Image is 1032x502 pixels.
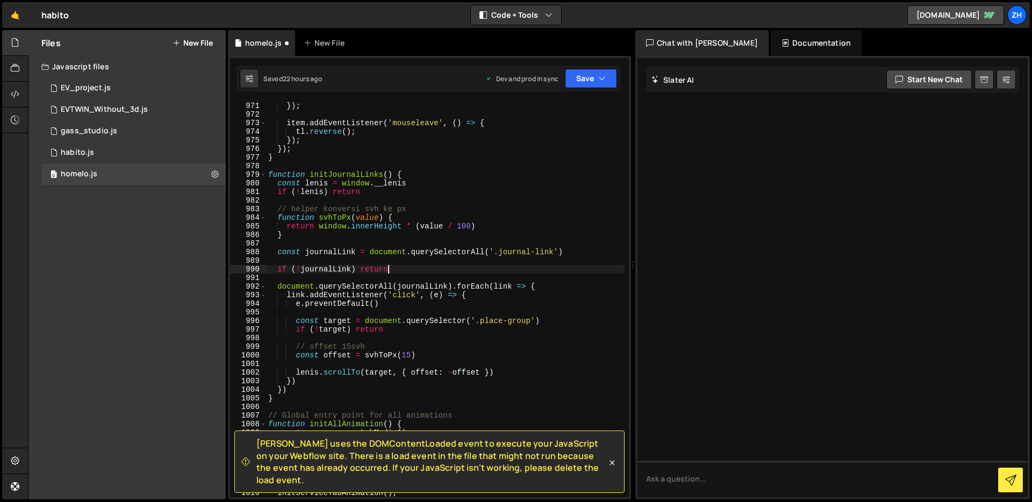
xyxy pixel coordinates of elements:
div: 1008 [230,420,267,428]
div: 993 [230,291,267,299]
div: 995 [230,308,267,317]
div: 981 [230,188,267,196]
div: 1002 [230,368,267,377]
div: 983 [230,205,267,213]
div: 1000 [230,351,267,360]
div: 986 [230,231,267,239]
div: 1001 [230,360,267,368]
div: 985 [230,222,267,231]
div: 13378/40224.js [41,77,226,99]
div: Documentation [771,30,862,56]
a: zh [1007,5,1027,25]
div: 976 [230,145,267,153]
div: 991 [230,274,267,282]
div: 974 [230,127,267,136]
div: 13378/33578.js [41,142,226,163]
div: habito.js [61,148,94,157]
div: 978 [230,162,267,170]
div: 979 [230,170,267,179]
div: Saved [263,74,322,83]
div: 1016 [230,489,267,497]
div: 990 [230,265,267,274]
a: 🤙 [2,2,28,28]
div: 975 [230,136,267,145]
button: Save [565,69,617,88]
div: 988 [230,248,267,256]
div: EV_project.js [61,83,111,93]
div: homelo.js [245,38,282,48]
div: 1003 [230,377,267,385]
span: 0 [51,171,57,180]
a: [DOMAIN_NAME] [907,5,1004,25]
div: 1004 [230,385,267,394]
div: Chat with [PERSON_NAME] [635,30,769,56]
div: 994 [230,299,267,308]
div: 973 [230,119,267,127]
button: Code + Tools [471,5,561,25]
div: 1007 [230,411,267,420]
div: 1009 [230,428,267,437]
div: 989 [230,256,267,265]
div: homelo.js [61,169,97,179]
div: 1012 [230,454,267,463]
span: [PERSON_NAME] uses the DOMContentLoaded event to execute your JavaScript on your Webflow site. Th... [256,438,607,486]
div: 13378/43790.js [41,120,226,142]
div: 13378/44011.js [41,163,226,185]
button: Start new chat [886,70,972,89]
div: habito [41,9,69,21]
div: 980 [230,179,267,188]
div: New File [304,38,349,48]
div: Javascript files [28,56,226,77]
div: Dev and prod in sync [485,74,558,83]
div: 992 [230,282,267,291]
div: 971 [230,102,267,110]
div: 999 [230,342,267,351]
h2: Files [41,37,61,49]
div: 22 hours ago [283,74,322,83]
div: 972 [230,110,267,119]
h2: Slater AI [651,75,694,85]
div: 1013 [230,463,267,471]
div: 984 [230,213,267,222]
div: gass_studio.js [61,126,117,136]
div: 1015 [230,480,267,489]
div: 977 [230,153,267,162]
div: 1005 [230,394,267,403]
button: New File [173,39,213,47]
div: 1010 [230,437,267,446]
div: 997 [230,325,267,334]
div: 13378/41195.js [41,99,226,120]
div: 996 [230,317,267,325]
div: 1011 [230,446,267,454]
div: 982 [230,196,267,205]
div: EVTWIN_Without_3d.js [61,105,148,114]
div: 1014 [230,471,267,480]
div: 1006 [230,403,267,411]
div: 998 [230,334,267,342]
div: 987 [230,239,267,248]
